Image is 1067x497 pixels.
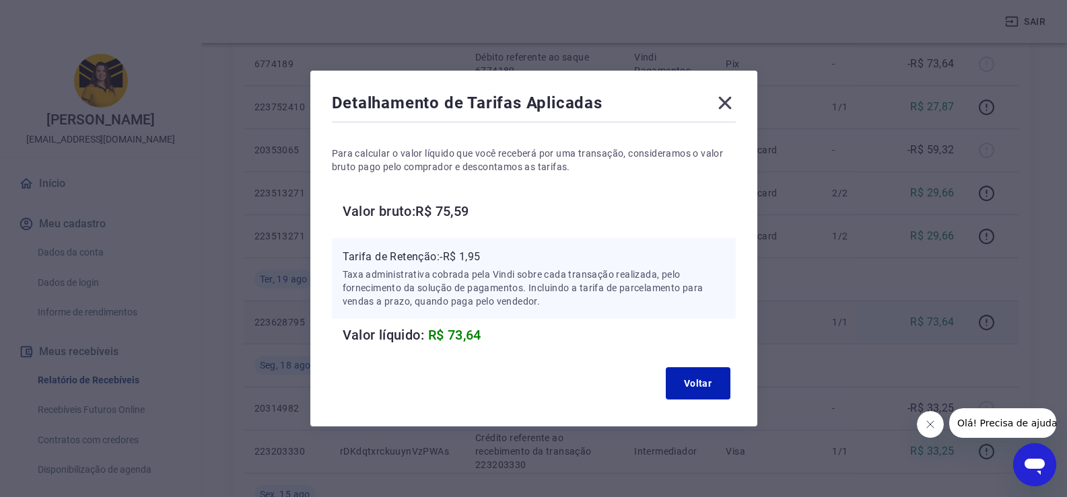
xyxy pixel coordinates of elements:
[343,249,725,265] p: Tarifa de Retenção: -R$ 1,95
[949,408,1056,438] iframe: Mensagem da empresa
[343,268,725,308] p: Taxa administrativa cobrada pela Vindi sobre cada transação realizada, pelo fornecimento da soluç...
[8,9,113,20] span: Olá! Precisa de ajuda?
[666,367,730,399] button: Voltar
[343,324,736,346] h6: Valor líquido:
[332,147,736,174] p: Para calcular o valor líquido que você receberá por uma transação, consideramos o valor bruto pag...
[332,92,736,119] div: Detalhamento de Tarifas Aplicadas
[917,411,944,438] iframe: Fechar mensagem
[1013,443,1056,486] iframe: Botão para abrir a janela de mensagens
[428,327,481,343] span: R$ 73,64
[343,200,736,222] h6: Valor bruto: R$ 75,59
